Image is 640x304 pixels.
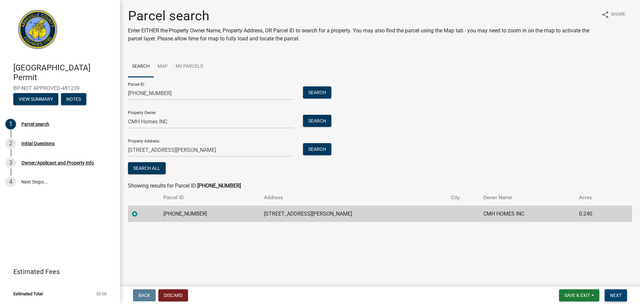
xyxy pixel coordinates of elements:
a: Search [128,56,154,77]
span: Estimated Total [13,292,43,296]
span: Save & Exit [564,293,590,298]
a: My Parcels [172,56,207,77]
button: Save & Exit [559,289,599,301]
div: Owner/Applicant and Property Info [21,161,94,165]
button: Search All [128,162,166,174]
a: Estimated Fees [5,265,109,278]
td: [PHONE_NUMBER] [159,206,260,222]
button: shareShare [596,8,631,21]
span: BP-NOT APPROVED-481239 [13,85,107,91]
span: Next [610,293,622,298]
button: Search [303,143,331,155]
button: View Summary [13,93,58,105]
td: 0.240 [575,206,617,222]
th: Owner Name [479,190,575,206]
h1: Parcel search [128,8,596,24]
div: 3 [5,158,16,168]
span: Back [138,293,150,298]
a: Map [154,56,172,77]
td: CMH HOMES INC [479,206,575,222]
th: Acres [575,190,617,206]
button: Search [303,115,331,127]
p: Enter EITHER the Property Owner Name, Property Address, OR Parcel ID to search for a property. Yo... [128,27,596,43]
button: Back [133,289,156,301]
button: Search [303,86,331,98]
div: Initial Questions [21,141,55,146]
wm-modal-confirm: Notes [61,97,86,102]
div: Parcel search [21,122,49,126]
div: 2 [5,138,16,149]
button: Notes [61,93,86,105]
th: City [447,190,479,206]
span: $0.00 [96,292,107,296]
strong: [PHONE_NUMBER] [197,183,241,189]
button: Next [605,289,627,301]
button: Discard [158,289,188,301]
wm-modal-confirm: Summary [13,97,58,102]
div: 1 [5,119,16,129]
th: Address [260,190,447,206]
th: Parcel ID [159,190,260,206]
div: Showing results for Parcel ID: [128,182,632,190]
span: Share [611,11,625,19]
td: [STREET_ADDRESS][PERSON_NAME] [260,206,447,222]
i: share [601,11,609,19]
img: Abbeville County, South Carolina [13,7,62,56]
h4: [GEOGRAPHIC_DATA] Permit [13,63,115,82]
div: 4 [5,177,16,187]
